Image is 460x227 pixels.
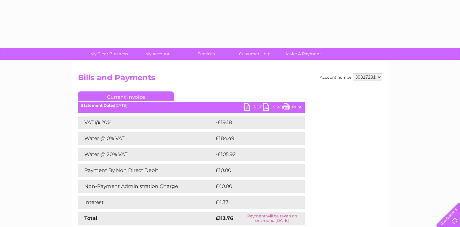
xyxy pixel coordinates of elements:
strong: £113.76 [216,215,233,221]
a: Customer Help [228,48,281,60]
a: My Clear Business [83,48,135,60]
strong: Total [84,215,97,221]
td: Water @ 20% VAT [78,148,214,161]
a: My Account [131,48,184,60]
td: Payment will be taken on or around [DATE] [240,212,305,225]
b: Statement Date: [81,103,114,108]
div: [DATE] [78,103,305,108]
td: Interest [78,196,214,209]
a: Print [282,103,302,113]
td: Water @ 0% VAT [78,132,214,145]
td: £184.49 [214,132,293,145]
a: PDF [244,103,263,113]
td: £10.00 [214,164,292,177]
td: £40.00 [214,180,292,193]
a: Make A Payment [277,48,330,60]
td: Non-Payment Administration Charge [78,180,214,193]
a: CSV [263,103,282,113]
td: -£19.18 [214,116,292,129]
h2: Bills and Payments [78,73,382,85]
td: £4.37 [214,196,290,209]
div: Account number [320,73,382,81]
td: Payment By Non Direct Debit [78,164,214,177]
a: Services [180,48,233,60]
td: -£105.92 [214,148,294,161]
a: Current Invoice [78,91,174,101]
td: VAT @ 20% [78,116,214,129]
